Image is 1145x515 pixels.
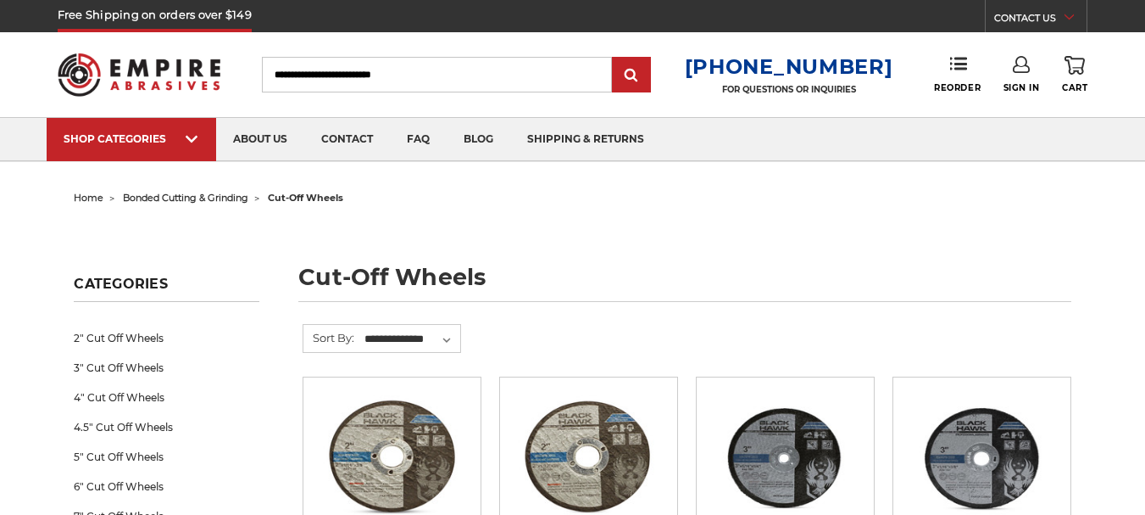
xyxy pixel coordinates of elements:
[994,8,1087,32] a: CONTACT US
[74,276,258,302] h5: Categories
[303,325,354,350] label: Sort By:
[1062,56,1087,93] a: Cart
[74,472,258,501] a: 6" Cut Off Wheels
[268,192,343,204] span: cut-off wheels
[447,118,510,161] a: blog
[58,42,220,106] img: Empire Abrasives
[614,59,648,92] input: Submit
[216,118,304,161] a: about us
[64,132,199,145] div: SHOP CATEGORIES
[934,82,981,93] span: Reorder
[74,323,258,353] a: 2" Cut Off Wheels
[74,383,258,412] a: 4" Cut Off Wheels
[685,54,893,79] a: [PHONE_NUMBER]
[685,84,893,95] p: FOR QUESTIONS OR INQUIRIES
[934,56,981,92] a: Reorder
[74,412,258,442] a: 4.5" Cut Off Wheels
[510,118,661,161] a: shipping & returns
[74,192,103,204] a: home
[74,353,258,383] a: 3" Cut Off Wheels
[298,266,1071,302] h1: cut-off wheels
[74,442,258,472] a: 5" Cut Off Wheels
[304,118,390,161] a: contact
[1003,82,1040,93] span: Sign In
[1062,82,1087,93] span: Cart
[123,192,248,204] a: bonded cutting & grinding
[362,327,460,352] select: Sort By:
[390,118,447,161] a: faq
